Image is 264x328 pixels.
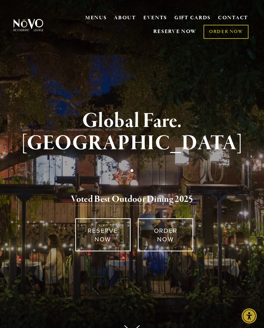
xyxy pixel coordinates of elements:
img: Novo Restaurant &amp; Lounge [12,19,44,31]
a: MENUS [85,14,107,21]
a: EVENTS [143,14,167,21]
a: ABOUT [114,14,136,21]
a: RESERVE NOW [153,25,197,38]
h2: 5 [20,192,244,207]
a: ORDER NOW [138,218,193,251]
strong: Global Fare. [GEOGRAPHIC_DATA]. [21,108,243,179]
a: GIFT CARDS [174,12,211,25]
div: Accessibility Menu [242,308,257,324]
a: Voted Best Outdoor Dining 202 [71,193,188,206]
a: ORDER NOW [203,25,249,39]
a: RESERVE NOW [75,218,131,251]
a: CONTACT [218,12,248,25]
